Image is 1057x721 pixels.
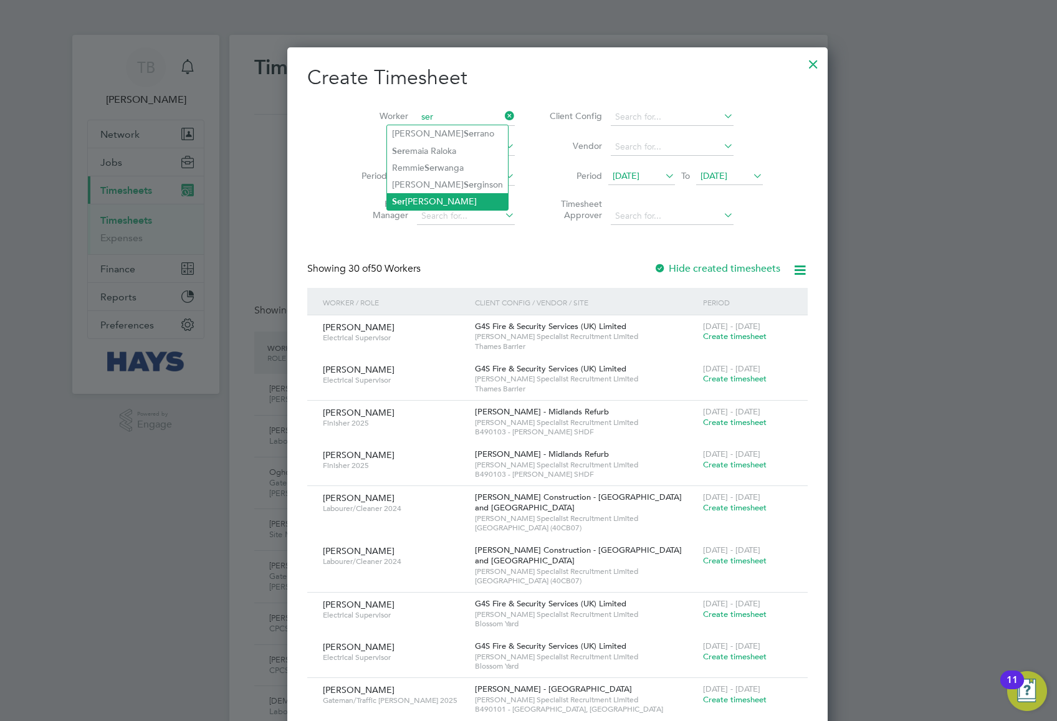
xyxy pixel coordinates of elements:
[352,110,408,122] label: Worker
[475,418,697,427] span: [PERSON_NAME] Specialist Recruitment Limited
[323,556,466,566] span: Labourer/Cleaner 2024
[703,331,767,341] span: Create timesheet
[703,609,767,619] span: Create timesheet
[1007,680,1018,696] div: 11
[323,610,466,620] span: Electrical Supervisor
[611,208,734,225] input: Search for...
[417,208,515,225] input: Search for...
[703,321,760,332] span: [DATE] - [DATE]
[703,598,760,609] span: [DATE] - [DATE]
[348,262,421,275] span: 50 Workers
[323,322,395,333] span: [PERSON_NAME]
[323,599,395,610] span: [PERSON_NAME]
[677,168,694,184] span: To
[703,694,767,705] span: Create timesheet
[701,170,727,181] span: [DATE]
[387,193,508,210] li: [PERSON_NAME]
[475,661,697,671] span: Blossom Yard
[475,341,697,351] span: Thames Barrier
[703,502,767,513] span: Create timesheet
[323,364,395,375] span: [PERSON_NAME]
[424,163,438,173] b: Ser
[464,179,477,190] b: Ser
[475,492,682,513] span: [PERSON_NAME] Construction - [GEOGRAPHIC_DATA] and [GEOGRAPHIC_DATA]
[352,170,408,181] label: Period Type
[472,288,700,317] div: Client Config / Vendor / Site
[700,288,795,317] div: Period
[475,545,682,566] span: [PERSON_NAME] Construction - [GEOGRAPHIC_DATA] and [GEOGRAPHIC_DATA]
[475,609,697,619] span: [PERSON_NAME] Specialist Recruitment Limited
[475,641,626,651] span: G4S Fire & Security Services (UK) Limited
[417,108,515,126] input: Search for...
[703,363,760,374] span: [DATE] - [DATE]
[323,492,395,504] span: [PERSON_NAME]
[475,684,632,694] span: [PERSON_NAME] - [GEOGRAPHIC_DATA]
[703,492,760,502] span: [DATE] - [DATE]
[475,469,697,479] span: B490103 - [PERSON_NAME] SHDF
[475,566,697,576] span: [PERSON_NAME] Specialist Recruitment Limited
[387,143,508,160] li: emaia Raloka
[546,110,602,122] label: Client Config
[703,373,767,384] span: Create timesheet
[387,125,508,142] li: [PERSON_NAME] rano
[307,65,808,91] h2: Create Timesheet
[475,576,697,586] span: [GEOGRAPHIC_DATA] (40CB07)
[323,418,466,428] span: Finisher 2025
[323,684,395,695] span: [PERSON_NAME]
[1007,671,1047,711] button: Open Resource Center, 11 new notifications
[546,170,602,181] label: Period
[392,146,405,156] b: Ser
[475,460,697,470] span: [PERSON_NAME] Specialist Recruitment Limited
[475,321,626,332] span: G4S Fire & Security Services (UK) Limited
[546,140,602,151] label: Vendor
[475,695,697,705] span: [PERSON_NAME] Specialist Recruitment Limited
[323,652,466,662] span: Electrical Supervisor
[475,374,697,384] span: [PERSON_NAME] Specialist Recruitment Limited
[475,704,697,714] span: B490101 - [GEOGRAPHIC_DATA], [GEOGRAPHIC_DATA]
[703,641,760,651] span: [DATE] - [DATE]
[387,160,508,176] li: Remmie wanga
[703,459,767,470] span: Create timesheet
[387,176,508,193] li: [PERSON_NAME] ginson
[323,333,466,343] span: Electrical Supervisor
[464,128,477,139] b: Ser
[703,406,760,417] span: [DATE] - [DATE]
[475,363,626,374] span: G4S Fire & Security Services (UK) Limited
[475,332,697,341] span: [PERSON_NAME] Specialist Recruitment Limited
[611,108,734,126] input: Search for...
[352,198,408,221] label: Hiring Manager
[611,138,734,156] input: Search for...
[323,449,395,461] span: [PERSON_NAME]
[475,523,697,533] span: [GEOGRAPHIC_DATA] (40CB07)
[323,504,466,513] span: Labourer/Cleaner 2024
[546,198,602,221] label: Timesheet Approver
[323,407,395,418] span: [PERSON_NAME]
[352,140,408,151] label: Site
[323,641,395,652] span: [PERSON_NAME]
[703,449,760,459] span: [DATE] - [DATE]
[475,449,609,459] span: [PERSON_NAME] - Midlands Refurb
[323,375,466,385] span: Electrical Supervisor
[475,652,697,662] span: [PERSON_NAME] Specialist Recruitment Limited
[475,384,697,394] span: Thames Barrier
[475,619,697,629] span: Blossom Yard
[613,170,639,181] span: [DATE]
[703,545,760,555] span: [DATE] - [DATE]
[703,684,760,694] span: [DATE] - [DATE]
[323,545,395,556] span: [PERSON_NAME]
[703,651,767,662] span: Create timesheet
[348,262,371,275] span: 30 of
[475,513,697,523] span: [PERSON_NAME] Specialist Recruitment Limited
[323,461,466,470] span: Finisher 2025
[475,427,697,437] span: B490103 - [PERSON_NAME] SHDF
[475,598,626,609] span: G4S Fire & Security Services (UK) Limited
[703,417,767,427] span: Create timesheet
[307,262,423,275] div: Showing
[654,262,780,275] label: Hide created timesheets
[703,555,767,566] span: Create timesheet
[320,288,472,317] div: Worker / Role
[475,406,609,417] span: [PERSON_NAME] - Midlands Refurb
[392,196,405,207] b: Ser
[323,695,466,705] span: Gateman/Traffic [PERSON_NAME] 2025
